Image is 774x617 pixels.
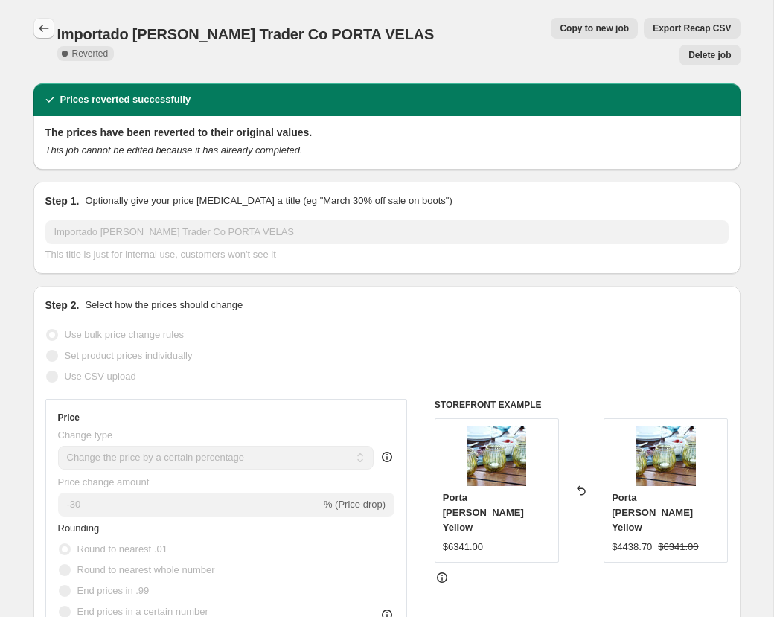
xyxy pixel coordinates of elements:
[33,18,54,39] button: Price change jobs
[85,194,452,208] p: Optionally give your price [MEDICAL_DATA] a title (eg "March 30% off sale on boots")
[560,22,629,34] span: Copy to new job
[85,298,243,313] p: Select how the prices should change
[324,499,386,510] span: % (Price drop)
[467,426,526,486] img: 4457-21_80x.jpg
[45,249,276,260] span: This title is just for internal use, customers won't see it
[45,220,729,244] input: 30% off holiday sale
[60,92,191,107] h2: Prices reverted successfully
[612,492,693,533] span: Porta [PERSON_NAME] Yellow
[57,26,435,42] span: Importado [PERSON_NAME] Trader Co PORTA VELAS
[658,540,698,554] strike: $6341.00
[612,540,652,554] div: $4438.70
[77,564,215,575] span: Round to nearest whole number
[58,522,100,534] span: Rounding
[58,429,113,441] span: Change type
[65,350,193,361] span: Set product prices individually
[72,48,109,60] span: Reverted
[636,426,696,486] img: 4457-21_80x.jpg
[77,585,150,596] span: End prices in .99
[679,45,740,65] button: Delete job
[45,194,80,208] h2: Step 1.
[443,492,524,533] span: Porta [PERSON_NAME] Yellow
[65,329,184,340] span: Use bulk price change rules
[58,412,80,423] h3: Price
[443,540,483,554] div: $6341.00
[77,606,208,617] span: End prices in a certain number
[45,298,80,313] h2: Step 2.
[65,371,136,382] span: Use CSV upload
[435,399,729,411] h6: STOREFRONT EXAMPLE
[380,450,394,464] div: help
[58,493,321,517] input: -15
[653,22,731,34] span: Export Recap CSV
[58,476,150,487] span: Price change amount
[45,144,303,156] i: This job cannot be edited because it has already completed.
[77,543,167,554] span: Round to nearest .01
[644,18,740,39] button: Export Recap CSV
[45,125,729,140] h2: The prices have been reverted to their original values.
[551,18,638,39] button: Copy to new job
[688,49,731,61] span: Delete job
